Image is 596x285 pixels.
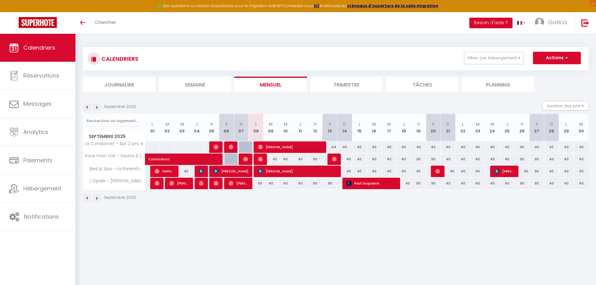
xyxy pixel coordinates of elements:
div: 90 [426,178,441,189]
div: 40 [278,178,293,189]
div: 90 [529,166,544,177]
div: 40 [559,154,574,165]
div: 40 [382,154,396,165]
div: 40 [455,166,470,177]
div: 90 [411,154,426,165]
span: [PERSON_NAME] [228,141,233,153]
button: Actions [533,52,581,64]
th: 18 [396,114,411,141]
div: 90 [323,178,337,189]
div: 40 [559,166,574,177]
div: 90 [426,154,441,165]
button: Besoin d'aide ? [469,18,512,28]
th: 02 [160,114,175,141]
abbr: S [535,121,538,127]
li: Mensuel [234,77,307,92]
span: Calendriers [23,44,55,51]
abbr: J [299,121,301,127]
abbr: S [225,121,228,127]
input: Rechercher un logement... [87,115,142,127]
div: 40 [263,154,278,165]
div: 40 [175,166,190,177]
abbr: M [180,121,184,127]
div: 40 [293,178,308,189]
div: 40 [500,154,515,165]
abbr: V [314,121,317,127]
div: 40 [367,154,382,165]
th: 21 [441,114,456,141]
div: 40 [544,178,559,189]
span: [PERSON_NAME] [199,165,204,177]
span: Carine Mvuti [148,150,220,162]
span: [PERSON_NAME] [169,177,189,189]
span: Kelyan Tasteyre [214,177,219,189]
th: 27 [529,114,544,141]
p: Septembre 2025 [104,195,136,201]
a: ICI [314,3,319,8]
div: 40 [574,154,589,165]
abbr: M [490,121,494,127]
div: 40 [485,141,500,153]
th: 26 [515,114,530,141]
span: Telma [214,141,219,153]
span: Real Duquesne [346,177,396,189]
th: 09 [263,114,278,141]
abbr: M [269,121,273,127]
div: 40 [515,141,530,153]
div: 40 [396,166,411,177]
th: 15 [352,114,367,141]
div: 40 [382,166,396,177]
div: 40 [544,154,559,165]
abbr: J [403,121,405,127]
th: 17 [382,114,396,141]
div: 40 [396,154,411,165]
li: Planning [462,77,534,92]
div: 40 [352,154,367,165]
li: Trimestre [310,77,383,92]
div: 40 [337,141,352,153]
div: 40 [337,154,352,165]
div: 40 [470,178,485,189]
span: [PERSON_NAME] [258,153,263,165]
abbr: D [446,121,449,127]
div: 40 [544,166,559,177]
span: [PERSON_NAME] [494,165,514,177]
a: Carine Mvuti [145,154,160,165]
span: Fakhredine El [155,165,174,177]
span: Gatica [548,18,567,26]
div: 90 [308,178,323,189]
span: [PERSON_NAME] [258,141,323,153]
abbr: M [387,121,391,127]
div: 40 [263,178,278,189]
div: 90 [411,166,426,177]
button: Gestion des prix [542,101,589,110]
div: 40 [352,166,367,177]
div: 40 [249,178,264,189]
span: [PERSON_NAME] [155,177,160,189]
div: 40 [441,141,456,153]
span: [PERSON_NAME] [214,165,248,177]
th: 08 [249,114,264,141]
div: 40 [529,141,544,153]
div: 40 [455,178,470,189]
th: 23 [470,114,485,141]
div: 40 [352,141,367,153]
abbr: M [165,121,169,127]
a: ... Gatica [530,12,575,34]
span: Analytics [23,128,48,136]
span: Réservations [23,72,59,79]
span: Sous mon toit - Sauna & [PERSON_NAME] [84,154,146,158]
li: Semaine [159,77,231,92]
th: 07 [234,114,249,141]
span: [PERSON_NAME] [258,165,337,177]
th: 10 [278,114,293,141]
abbr: L [359,121,360,127]
th: 06 [219,114,234,141]
li: Tâches [386,77,458,92]
div: 44 [323,141,337,153]
abbr: M [284,121,287,127]
th: 12 [308,114,323,141]
th: 25 [500,114,515,141]
div: 40 [559,178,574,189]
